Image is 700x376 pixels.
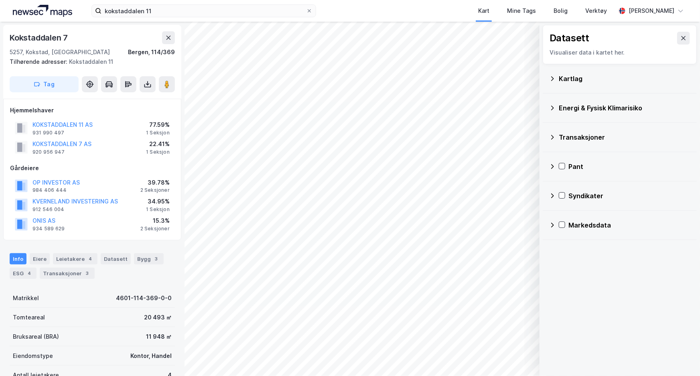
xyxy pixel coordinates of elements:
div: 2 Seksjoner [140,187,170,193]
div: Visualiser data i kartet her. [550,48,690,57]
iframe: Chat Widget [660,337,700,376]
div: Markedsdata [568,220,690,230]
div: Kokstaddalen 11 [10,57,168,67]
div: 912 546 004 [32,206,64,213]
div: 3 [83,269,91,277]
div: Mine Tags [507,6,536,16]
input: Søk på adresse, matrikkel, gårdeiere, leietakere eller personer [101,5,306,17]
div: Kokstaddalen 7 [10,31,69,44]
div: Datasett [550,32,589,45]
div: Hjemmelshaver [10,106,174,115]
div: Kart [478,6,489,16]
div: Bruksareal (BRA) [13,332,59,341]
div: Bygg [134,253,164,264]
div: Kontor, Handel [130,351,172,361]
img: logo.a4113a55bc3d86da70a041830d287a7e.svg [13,5,72,17]
div: Tomteareal [13,313,45,322]
div: 4601-114-369-0-0 [116,293,172,303]
div: Transaksjoner [40,268,95,279]
div: 934 589 629 [32,226,65,232]
div: Bolig [554,6,568,16]
div: Energi & Fysisk Klimarisiko [559,103,690,113]
div: 34.95% [146,197,170,206]
div: 39.78% [140,178,170,187]
div: Kartlag [559,74,690,83]
div: [PERSON_NAME] [629,6,674,16]
div: 20 493 ㎡ [144,313,172,322]
div: 1 Seksjon [146,206,170,213]
div: Eiendomstype [13,351,53,361]
div: 1 Seksjon [146,130,170,136]
div: Eiere [30,253,50,264]
div: 3 [152,255,160,263]
div: 4 [86,255,94,263]
div: 1 Seksjon [146,149,170,155]
div: 11 948 ㎡ [146,332,172,341]
div: 920 956 947 [32,149,65,155]
div: Kontrollprogram for chat [660,337,700,376]
div: 931 990 497 [32,130,64,136]
div: Verktøy [585,6,607,16]
span: Tilhørende adresser: [10,58,69,65]
div: Info [10,253,26,264]
div: Pant [568,162,690,171]
div: Transaksjoner [559,132,690,142]
div: Datasett [101,253,131,264]
div: Leietakere [53,253,97,264]
div: 77.59% [146,120,170,130]
button: Tag [10,76,79,92]
div: 4 [25,269,33,277]
div: 2 Seksjoner [140,226,170,232]
div: Bergen, 114/369 [128,47,175,57]
div: Matrikkel [13,293,39,303]
div: 984 406 444 [32,187,67,193]
div: 22.41% [146,139,170,149]
div: 15.3% [140,216,170,226]
div: Gårdeiere [10,163,174,173]
div: 5257, Kokstad, [GEOGRAPHIC_DATA] [10,47,110,57]
div: Syndikater [568,191,690,201]
div: ESG [10,268,37,279]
